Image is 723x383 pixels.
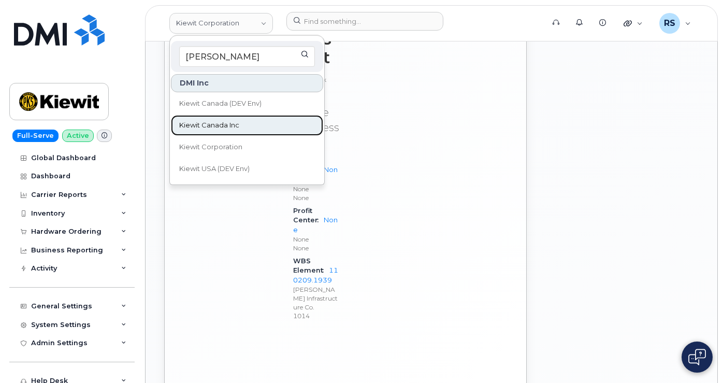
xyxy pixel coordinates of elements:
[179,164,250,174] span: Kiewit USA (DEV Env)
[664,17,675,30] span: RS
[179,98,262,109] span: Kiewit Canada (DEV Env)
[171,74,323,92] div: DMI Inc
[293,207,324,224] span: Profit Center
[293,266,338,283] a: 110209.1939
[179,142,242,152] span: Kiewit Corporation
[616,13,650,34] div: Quicklinks
[293,193,339,202] p: None
[293,235,339,244] p: None
[652,13,698,34] div: Randy Sayres
[293,285,339,311] p: [PERSON_NAME] Infrastructure Co.
[171,93,323,114] a: Kiewit Canada (DEV Env)
[179,120,239,131] span: Kiewit Canada Inc
[293,216,338,233] a: None
[179,46,315,67] input: Search
[171,159,323,179] a: Kiewit USA (DEV Env)
[171,137,323,158] a: Kiewit Corporation
[293,185,339,193] p: None
[293,311,339,320] p: 1014
[293,244,339,252] p: None
[169,13,273,34] a: Kiewit Corporation
[293,257,329,274] span: WBS Element
[286,12,443,31] input: Find something...
[688,349,706,365] img: Open chat
[171,115,323,136] a: Kiewit Canada Inc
